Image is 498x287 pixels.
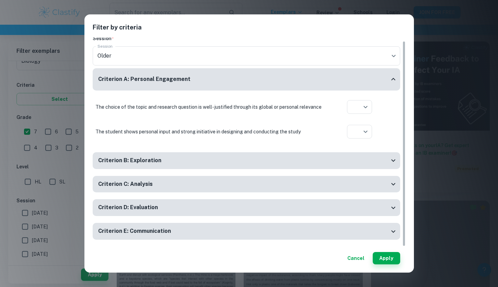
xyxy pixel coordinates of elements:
div: Criterion B: Exploration [93,152,400,169]
h6: Criterion A: Personal Engagement [98,75,190,84]
p: The student shows personal input and strong initiative in designing and conducting the study [95,128,322,135]
h2: Filter by criteria [93,23,406,38]
div: Criterion A: Personal Engagement [93,68,400,91]
div: Older [93,46,400,65]
div: Criterion E: Communication [93,223,400,240]
button: Apply [373,252,400,264]
h6: Criterion E: Communication [98,227,171,236]
label: Session [97,43,113,49]
h6: Criterion B: Exploration [98,156,161,165]
h6: Criterion D: Evaluation [98,203,158,212]
h6: Session [93,35,400,42]
h6: Criterion C: Analysis [98,180,153,189]
div: Criterion D: Evaluation [93,199,400,216]
div: Criterion C: Analysis [93,176,400,193]
button: Cancel [345,252,367,264]
p: The choice of the topic and research question is well-justified through its global or personal re... [95,103,322,111]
